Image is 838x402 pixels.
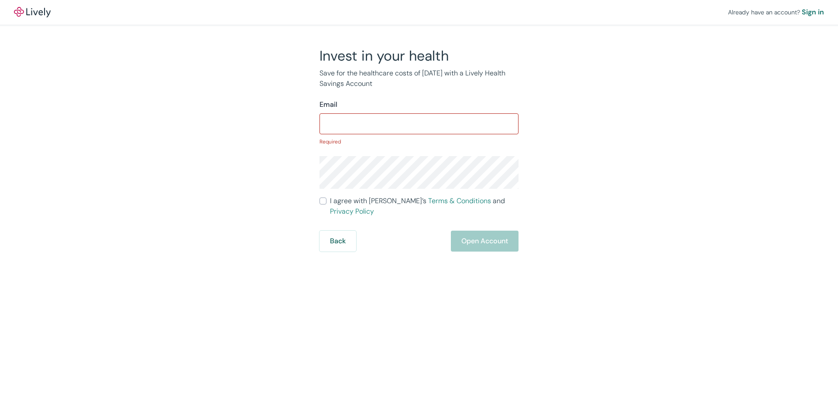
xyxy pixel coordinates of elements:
label: Email [319,99,337,110]
div: Already have an account? [728,7,824,17]
button: Back [319,231,356,252]
a: Sign in [802,7,824,17]
a: Privacy Policy [330,207,374,216]
img: Lively [14,7,51,17]
a: Terms & Conditions [428,196,491,205]
a: LivelyLively [14,7,51,17]
p: Required [319,138,519,146]
h2: Invest in your health [319,47,519,65]
span: I agree with [PERSON_NAME]’s and [330,196,519,217]
p: Save for the healthcare costs of [DATE] with a Lively Health Savings Account [319,68,519,89]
